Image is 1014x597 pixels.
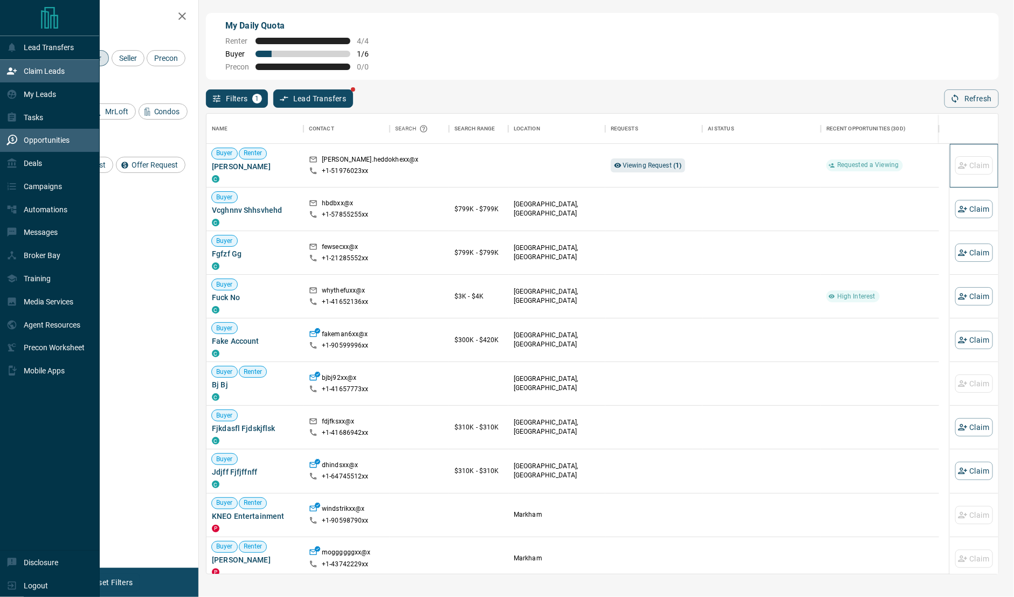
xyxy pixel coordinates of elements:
[212,423,298,434] span: Fjkdasfl Fjdskjflsk
[212,393,219,401] div: condos.ca
[454,335,503,345] p: $300K - $420K
[253,95,261,102] span: 1
[212,292,298,303] span: Fuck No
[212,411,237,420] span: Buyer
[514,418,600,436] p: [GEOGRAPHIC_DATA], [GEOGRAPHIC_DATA]
[212,350,219,357] div: condos.ca
[449,114,508,144] div: Search Range
[225,37,249,45] span: Renter
[955,462,993,480] button: Claim
[212,193,237,202] span: Buyer
[322,504,365,516] p: windstrikxx@x
[322,155,418,166] p: [PERSON_NAME].heddokhexx@x
[212,161,298,172] span: [PERSON_NAME]
[322,461,358,472] p: dhindsxx@x
[322,472,369,481] p: +1- 64745512xx
[303,114,390,144] div: Contact
[322,166,369,176] p: +1- 51976023xx
[955,244,993,262] button: Claim
[225,63,249,71] span: Precon
[357,37,381,45] span: 4 / 4
[514,114,540,144] div: Location
[611,158,685,172] div: Viewing Request (1)
[322,297,369,307] p: +1- 41652136xx
[833,161,903,170] span: Requested a Viewing
[454,248,503,258] p: $799K - $799K
[833,292,880,301] span: High Interest
[322,373,356,385] p: bjbj92xx@x
[89,103,136,120] div: MrLoft
[514,200,600,218] p: [GEOGRAPHIC_DATA], [GEOGRAPHIC_DATA]
[322,548,371,559] p: moggggggxx@x
[702,114,821,144] div: AI Status
[212,525,219,532] div: property.ca
[454,204,503,214] p: $799K - $799K
[212,498,237,508] span: Buyer
[212,542,237,551] span: Buyer
[212,149,237,158] span: Buyer
[673,162,681,169] strong: ( 1 )
[508,114,605,144] div: Location
[821,114,939,144] div: Recent Opportunities (30d)
[212,511,298,522] span: KNEO Entertainment
[212,568,219,576] div: property.ca
[139,103,188,120] div: Condos
[212,175,219,183] div: condos.ca
[212,336,298,346] span: Fake Account
[605,114,702,144] div: Requests
[454,422,503,432] p: $310K - $310K
[147,50,185,66] div: Precon
[206,114,303,144] div: Name
[514,331,600,349] p: [GEOGRAPHIC_DATA], [GEOGRAPHIC_DATA]
[826,114,906,144] div: Recent Opportunities (30d)
[115,54,141,63] span: Seller
[611,114,638,144] div: Requests
[514,554,600,563] p: Markham
[212,481,219,488] div: condos.ca
[212,455,237,464] span: Buyer
[150,107,184,116] span: Condos
[239,367,267,377] span: Renter
[395,114,431,144] div: Search
[112,50,144,66] div: Seller
[212,554,298,565] span: [PERSON_NAME]
[212,367,237,377] span: Buyer
[454,466,503,476] p: $310K - $310K
[322,560,369,569] p: +1- 43742229xx
[322,330,368,341] p: fakeman6xx@x
[322,199,353,210] p: hbdbxx@x
[82,573,140,592] button: Reset Filters
[212,219,219,226] div: condos.ca
[150,54,182,63] span: Precon
[212,262,219,270] div: condos.ca
[322,428,369,438] p: +1- 41686942xx
[357,50,381,58] span: 1 / 6
[955,418,993,436] button: Claim
[212,379,298,390] span: Bj Bj
[514,244,600,262] p: [GEOGRAPHIC_DATA], [GEOGRAPHIC_DATA]
[128,161,182,169] span: Offer Request
[322,341,369,350] p: +1- 90599996xx
[212,324,237,333] span: Buyer
[944,89,999,108] button: Refresh
[322,242,358,254] p: fewsecxx@x
[212,437,219,445] div: condos.ca
[212,237,237,246] span: Buyer
[322,286,365,297] p: whythefuxx@x
[454,114,495,144] div: Search Range
[116,157,185,173] div: Offer Request
[212,467,298,477] span: Jdjff Fjfjffnff
[225,50,249,58] span: Buyer
[514,374,600,393] p: [GEOGRAPHIC_DATA], [GEOGRAPHIC_DATA]
[239,498,267,508] span: Renter
[322,210,369,219] p: +1- 57855255xx
[101,107,132,116] span: MrLoft
[212,306,219,314] div: condos.ca
[514,510,600,519] p: Markham
[206,89,268,108] button: Filters1
[322,385,369,394] p: +1- 41657773xx
[322,254,369,263] p: +1- 21285552xx
[322,417,354,428] p: fdjfksxx@x
[239,149,267,158] span: Renter
[708,114,734,144] div: AI Status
